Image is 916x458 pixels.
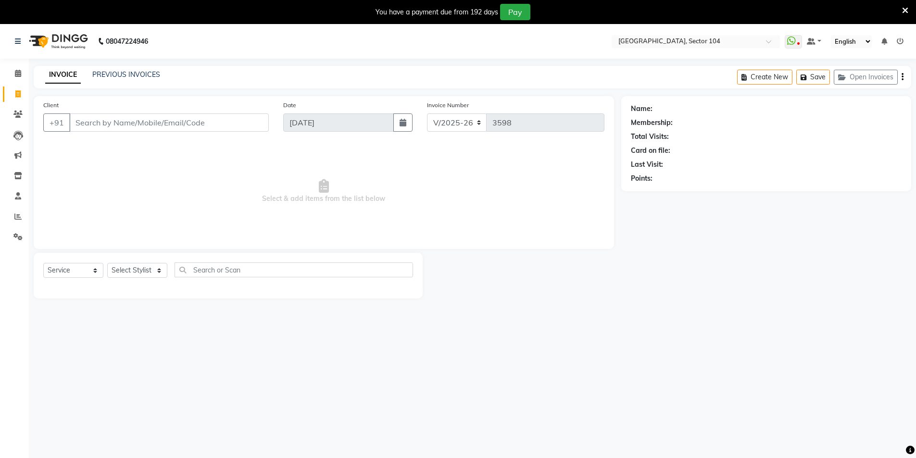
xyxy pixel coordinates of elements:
[631,132,669,142] div: Total Visits:
[25,28,90,55] img: logo
[45,66,81,84] a: INVOICE
[376,7,498,17] div: You have a payment due from 192 days
[106,28,148,55] b: 08047224946
[283,101,296,110] label: Date
[43,101,59,110] label: Client
[631,173,652,184] div: Points:
[796,70,830,85] button: Save
[737,70,792,85] button: Create New
[175,262,413,277] input: Search or Scan
[500,4,530,20] button: Pay
[43,143,604,239] span: Select & add items from the list below
[69,113,269,132] input: Search by Name/Mobile/Email/Code
[631,118,673,128] div: Membership:
[834,70,898,85] button: Open Invoices
[631,160,663,170] div: Last Visit:
[92,70,160,79] a: PREVIOUS INVOICES
[631,146,670,156] div: Card on file:
[631,104,652,114] div: Name:
[43,113,70,132] button: +91
[427,101,469,110] label: Invoice Number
